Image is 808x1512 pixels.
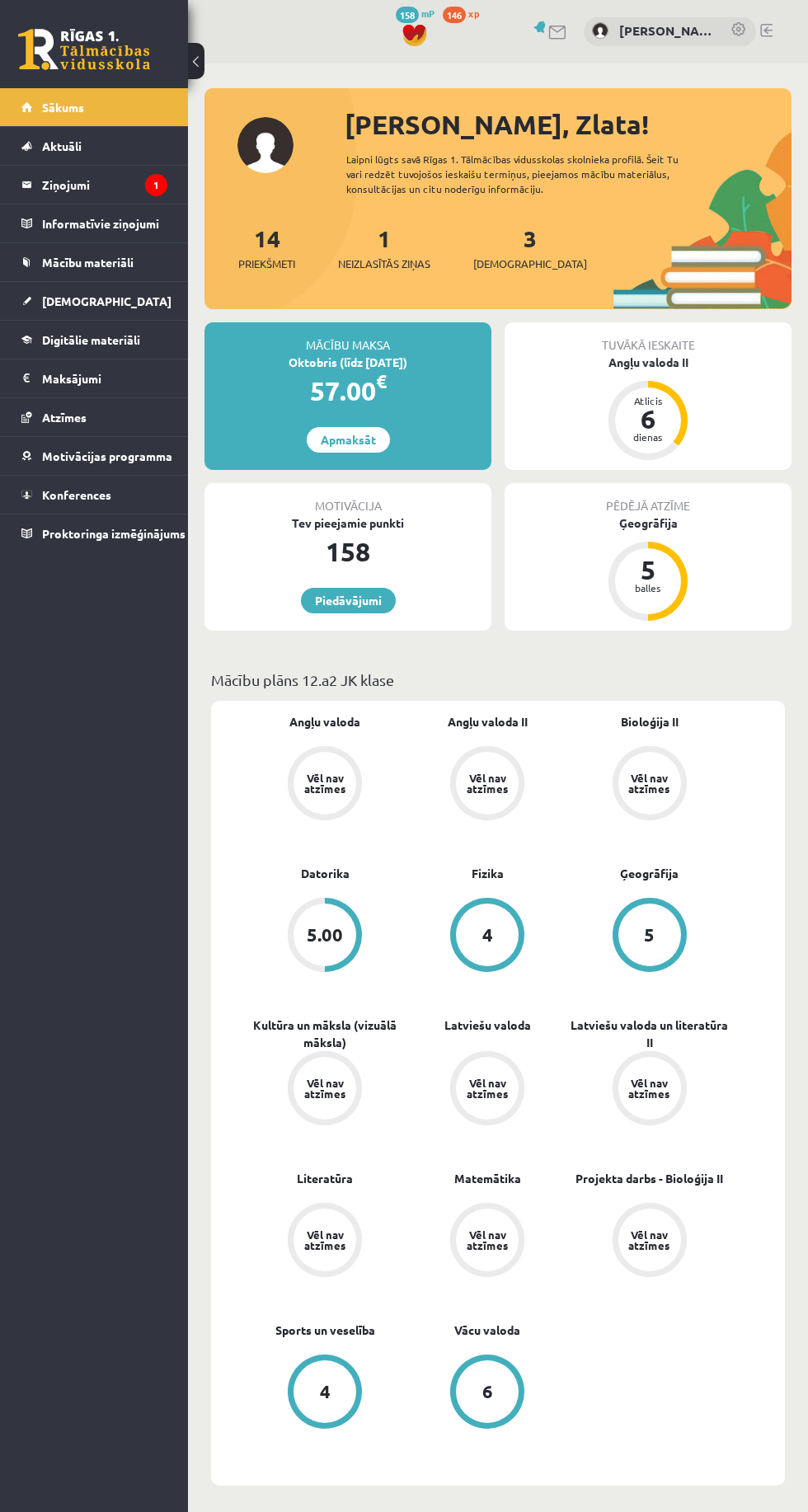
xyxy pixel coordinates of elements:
div: Vēl nav atzīmes [302,1078,348,1099]
a: Projekta darbs - Bioloģija II [575,1170,723,1187]
a: Latviešu valoda un literatūra II [568,1017,730,1051]
a: Angļu valoda II Atlicis 6 dienas [505,354,792,463]
a: Vēl nav atzīmes [568,1203,730,1280]
div: Vēl nav atzīmes [302,772,348,794]
div: 4 [482,926,493,944]
div: 57.00 [204,371,491,411]
a: Vēl nav atzīmes [406,1203,569,1280]
legend: Informatīvie ziņojumi [42,204,167,242]
a: Mācību materiāli [21,243,167,281]
a: Piedāvājumi [301,588,396,613]
div: Vēl nav atzīmes [302,1229,348,1251]
legend: Maksājumi [42,359,167,397]
span: Atzīmes [42,410,87,425]
a: Datorika [301,865,350,882]
div: Vēl nav atzīmes [464,1229,510,1251]
a: Vēl nav atzīmes [244,1203,406,1280]
div: Oktobris (līdz [DATE]) [204,354,491,371]
span: Neizlasītās ziņas [338,256,430,272]
div: 6 [623,406,673,432]
div: Vēl nav atzīmes [464,772,510,794]
a: Literatūra [297,1170,353,1187]
legend: Ziņojumi [42,166,167,204]
span: 146 [443,7,466,23]
a: Vēl nav atzīmes [244,746,406,824]
p: Mācību plāns 12.a2 JK klase [211,669,785,691]
i: 1 [145,174,167,196]
span: Digitālie materiāli [42,332,140,347]
a: Latviešu valoda [444,1017,531,1034]
div: Tev pieejamie punkti [204,514,491,532]
div: Vēl nav atzīmes [627,1078,673,1099]
a: Ģeogrāfija 5 balles [505,514,792,623]
a: Fizika [472,865,504,882]
a: [PERSON_NAME] [619,21,714,40]
div: Vēl nav atzīmes [627,772,673,794]
span: Priekšmeti [238,256,295,272]
a: 4 [244,1355,406,1432]
span: Motivācijas programma [42,448,172,463]
span: [DEMOGRAPHIC_DATA] [473,256,587,272]
a: Apmaksāt [307,427,390,453]
span: xp [468,7,479,20]
div: Pēdējā atzīme [505,483,792,514]
a: [DEMOGRAPHIC_DATA] [21,282,167,320]
span: Aktuāli [42,139,82,153]
a: Digitālie materiāli [21,321,167,359]
a: Rīgas 1. Tālmācības vidusskola [18,29,150,70]
div: Angļu valoda II [505,354,792,371]
a: Vēl nav atzīmes [244,1051,406,1129]
img: Zlata Zima [592,22,608,39]
div: Vēl nav atzīmes [627,1229,673,1251]
a: Vēl nav atzīmes [406,746,569,824]
div: Laipni lūgts savā Rīgas 1. Tālmācības vidusskolas skolnieka profilā. Šeit Tu vari redzēt tuvojošo... [346,152,698,196]
a: Maksājumi [21,359,167,397]
span: 158 [396,7,419,23]
div: Motivācija [204,483,491,514]
span: Mācību materiāli [42,255,134,270]
a: Ģeogrāfija [620,865,679,882]
a: Aktuāli [21,127,167,165]
a: Vēl nav atzīmes [568,1051,730,1129]
a: 158 mP [396,7,435,20]
span: Konferences [42,487,111,502]
a: Kultūra un māksla (vizuālā māksla) [244,1017,406,1051]
a: Vēl nav atzīmes [406,1051,569,1129]
div: Ģeogrāfija [505,514,792,532]
a: Angļu valoda II [448,713,528,730]
a: 4 [406,898,569,975]
a: Informatīvie ziņojumi [21,204,167,242]
a: 6 [406,1355,569,1432]
a: 1Neizlasītās ziņas [338,223,430,272]
a: Konferences [21,476,167,514]
div: balles [623,583,673,593]
span: [DEMOGRAPHIC_DATA] [42,293,171,308]
span: Proktoringa izmēģinājums [42,526,186,541]
span: mP [421,7,435,20]
a: 14Priekšmeti [238,223,295,272]
a: Atzīmes [21,398,167,436]
div: [PERSON_NAME], Zlata! [345,105,792,144]
div: 158 [204,532,491,571]
div: dienas [623,432,673,442]
a: Sports un veselība [275,1322,375,1339]
div: Vēl nav atzīmes [464,1078,510,1099]
span: Sākums [42,100,84,115]
div: 5.00 [307,926,343,944]
a: Vācu valoda [454,1322,520,1339]
div: 4 [320,1383,331,1401]
a: 5.00 [244,898,406,975]
div: Tuvākā ieskaite [505,322,792,354]
a: Sākums [21,88,167,126]
a: Bioloģija II [621,713,679,730]
div: 5 [644,926,655,944]
a: 5 [568,898,730,975]
div: Mācību maksa [204,322,491,354]
a: Proktoringa izmēģinājums [21,514,167,552]
a: Motivācijas programma [21,437,167,475]
a: Angļu valoda [289,713,360,730]
div: 6 [482,1383,493,1401]
a: Vēl nav atzīmes [568,746,730,824]
a: 146 xp [443,7,487,20]
a: 3[DEMOGRAPHIC_DATA] [473,223,587,272]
